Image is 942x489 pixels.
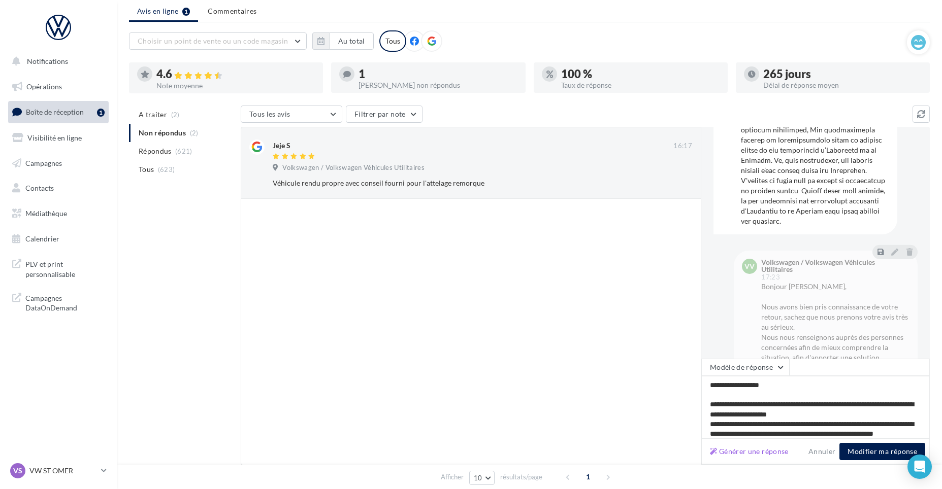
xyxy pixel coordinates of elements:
[6,253,111,283] a: PLV et print personnalisable
[282,163,425,172] span: Volkswagen / Volkswagen Véhicules Utilitaires
[241,106,342,123] button: Tous les avis
[763,82,922,89] div: Délai de réponse moyen
[208,6,256,16] span: Commentaires
[744,261,755,271] span: VV
[25,291,105,313] span: Campagnes DataOnDemand
[6,127,111,149] a: Visibilité en ligne
[6,76,111,97] a: Opérations
[139,110,167,120] span: A traiter
[469,471,495,485] button: 10
[474,474,482,482] span: 10
[763,68,922,80] div: 265 jours
[25,184,54,192] span: Contacts
[312,32,374,50] button: Au total
[13,466,22,476] span: VS
[6,178,111,199] a: Contacts
[26,82,62,91] span: Opérations
[138,37,288,45] span: Choisir un point de vente ou un code magasin
[907,455,932,479] div: Open Intercom Messenger
[673,142,692,151] span: 16:17
[97,109,105,117] div: 1
[27,57,68,65] span: Notifications
[171,111,180,119] span: (2)
[761,259,907,273] div: Volkswagen / Volkswagen Véhicules Utilitaires
[761,282,909,464] div: Bonjour [PERSON_NAME], Nous avons bien pris connaissance de votre retour, sachez que nous prenons...
[25,209,67,218] span: Médiathèque
[249,110,290,118] span: Tous les avis
[6,287,111,317] a: Campagnes DataOnDemand
[359,68,517,80] div: 1
[129,32,307,50] button: Choisir un point de vente ou un code magasin
[330,32,374,50] button: Au total
[804,445,839,458] button: Annuler
[27,133,82,142] span: Visibilité en ligne
[6,228,111,250] a: Calendrier
[6,153,111,174] a: Campagnes
[139,146,172,156] span: Répondus
[580,469,596,485] span: 1
[561,68,720,80] div: 100 %
[158,165,175,173] span: (623)
[156,82,315,89] div: Note moyenne
[6,101,111,123] a: Boîte de réception1
[346,106,423,123] button: Filtrer par note
[706,445,793,458] button: Générer une réponse
[839,443,925,460] button: Modifier ma réponse
[139,164,154,174] span: Tous
[25,234,59,243] span: Calendrier
[8,461,109,480] a: VS VW ST OMER
[273,178,626,188] div: Véhicule rendu propre avec conseil fourni pour l'attelage remorque
[156,68,315,80] div: 4.6
[29,466,97,476] p: VW ST OMER
[561,82,720,89] div: Taux de réponse
[500,472,542,482] span: résultats/page
[761,274,780,281] span: 17:23
[273,141,290,151] div: Jeje S
[25,257,105,279] span: PLV et print personnalisable
[175,147,192,155] span: (621)
[25,158,62,167] span: Campagnes
[6,51,107,72] button: Notifications
[701,359,790,376] button: Modèle de réponse
[6,203,111,224] a: Médiathèque
[26,108,84,116] span: Boîte de réception
[441,472,464,482] span: Afficher
[359,82,517,89] div: [PERSON_NAME] non répondus
[379,30,406,52] div: Tous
